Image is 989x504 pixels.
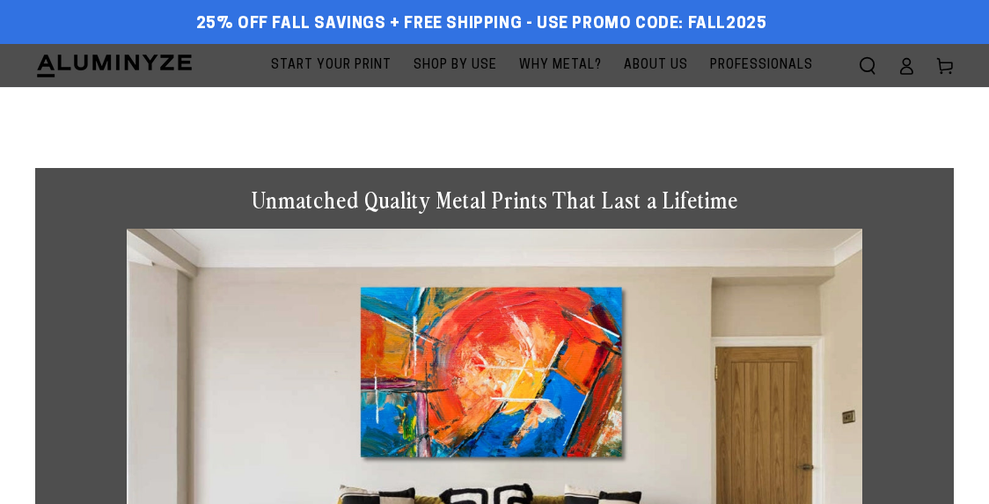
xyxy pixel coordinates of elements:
span: Professionals [710,55,813,77]
a: Why Metal? [510,44,611,87]
summary: Search our site [848,47,887,85]
span: 25% off FALL Savings + Free Shipping - Use Promo Code: FALL2025 [196,15,767,34]
a: About Us [615,44,697,87]
a: Professionals [701,44,822,87]
h1: Metal Prints [35,87,954,133]
span: Start Your Print [271,55,392,77]
img: Aluminyze [35,53,194,79]
a: Shop By Use [405,44,506,87]
span: Shop By Use [414,55,497,77]
span: About Us [624,55,688,77]
a: Start Your Print [262,44,400,87]
h1: Unmatched Quality Metal Prints That Last a Lifetime [127,186,861,215]
span: Why Metal? [519,55,602,77]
